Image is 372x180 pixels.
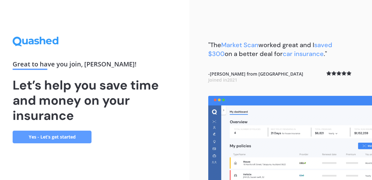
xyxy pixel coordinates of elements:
[208,41,332,58] span: saved $300
[208,77,237,83] span: Joined in 2021
[221,41,258,49] span: Market Scan
[13,131,92,143] a: Yes - Let’s get started
[283,50,324,58] span: car insurance
[208,41,332,58] b: "The worked great and I on a better deal for ."
[13,78,177,123] h1: Let’s help you save time and money on your insurance
[208,71,303,83] b: - [PERSON_NAME] from [GEOGRAPHIC_DATA]
[13,61,177,70] div: Great to have you join , [PERSON_NAME] !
